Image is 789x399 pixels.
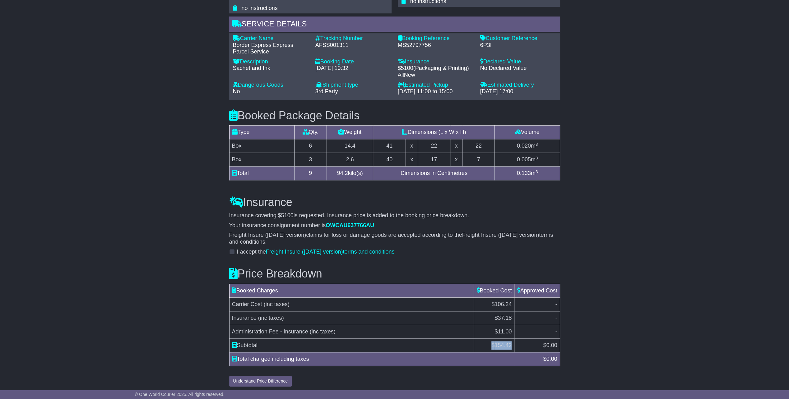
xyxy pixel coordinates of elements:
span: no instructions [242,5,278,11]
td: $ [514,338,560,352]
span: - [555,301,557,307]
td: Volume [495,126,560,139]
span: Freight Insure ([DATE] version) [462,232,539,238]
td: x [406,139,418,153]
button: Understand Price Difference [229,376,292,387]
p: Your insurance consignment number is . [229,222,560,229]
div: Description [233,58,309,65]
div: 6P3I [480,42,556,49]
div: $ [540,355,560,363]
td: Dimensions (L x W x H) [373,126,495,139]
td: x [406,153,418,167]
td: kilo(s) [327,167,373,180]
td: 7 [462,153,495,167]
td: Subtotal [229,338,474,352]
sup: 3 [536,142,538,147]
td: 22 [418,139,450,153]
div: Dangerous Goods [233,82,309,89]
span: Insurance [232,315,257,321]
div: [DATE] 10:32 [315,65,392,72]
div: Shipment type [315,82,392,89]
span: 0.005 [517,156,531,163]
span: $11.00 [494,328,512,335]
td: x [450,153,462,167]
sup: 3 [536,169,538,174]
span: Freight Insure ([DATE] version) [229,232,306,238]
td: 17 [418,153,450,167]
td: Box [229,153,294,167]
span: (inc taxes) [258,315,284,321]
div: Total charged including taxes [229,355,540,363]
span: OWCAU637766AU [326,222,374,228]
td: m [495,153,560,167]
td: m [495,167,560,180]
span: 0.020 [517,143,531,149]
div: [DATE] 11:00 to 15:00 [398,88,474,95]
span: 5100 [281,212,294,218]
div: AFSS001311 [315,42,392,49]
span: Administration Fee - Insurance [232,328,308,335]
div: [DATE] 17:00 [480,88,556,95]
td: 2.6 [327,153,373,167]
span: - [555,328,557,335]
span: © One World Courier 2025. All rights reserved. [135,392,225,397]
td: x [450,139,462,153]
p: Insurance covering $ is requested. Insurance price is added to the booking price breakdown. [229,212,560,219]
span: (inc taxes) [310,328,336,335]
span: Packaging & Printing [415,65,467,71]
div: AllNew [398,72,474,79]
h3: Price Breakdown [229,268,560,280]
div: Customer Reference [480,35,556,42]
label: I accept the [237,249,395,255]
span: 154.42 [494,342,512,348]
span: 94.2 [337,170,348,176]
div: Insurance [398,58,474,65]
div: Estimated Pickup [398,82,474,89]
td: 22 [462,139,495,153]
td: Qty. [294,126,327,139]
td: 40 [373,153,406,167]
td: Booked Cost [474,284,514,297]
td: Dimensions in Centimetres [373,167,495,180]
td: Type [229,126,294,139]
td: 41 [373,139,406,153]
td: Booked Charges [229,284,474,297]
a: Freight Insure ([DATE] version)terms and conditions [266,249,395,255]
span: $106.24 [491,301,512,307]
span: 0.00 [546,342,557,348]
span: Freight Insure ([DATE] version) [266,249,343,255]
span: - [555,315,557,321]
div: Estimated Delivery [480,82,556,89]
div: $ ( ) [398,65,474,78]
h3: Booked Package Details [229,109,560,122]
span: $37.18 [494,315,512,321]
td: Approved Cost [514,284,560,297]
td: 3 [294,153,327,167]
h3: Insurance [229,196,560,209]
div: Tracking Number [315,35,392,42]
span: Carrier Cost [232,301,262,307]
span: 0.00 [546,356,557,362]
td: m [495,139,560,153]
div: MS52797756 [398,42,474,49]
td: $ [474,338,514,352]
span: 3rd Party [315,88,338,94]
span: 0.133 [517,170,531,176]
span: (inc taxes) [264,301,290,307]
span: No [233,88,240,94]
span: 5100 [401,65,413,71]
td: Total [229,167,294,180]
td: Box [229,139,294,153]
td: Weight [327,126,373,139]
td: 6 [294,139,327,153]
div: Booking Date [315,58,392,65]
p: claims for loss or damage goods are accepted according to the terms and conditions. [229,232,560,245]
div: Sachet and Ink [233,65,309,72]
td: 9 [294,167,327,180]
div: Service Details [229,16,560,33]
sup: 3 [536,156,538,160]
td: 14.4 [327,139,373,153]
div: Carrier Name [233,35,309,42]
div: Declared Value [480,58,556,65]
div: Border Express Express Parcel Service [233,42,309,55]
